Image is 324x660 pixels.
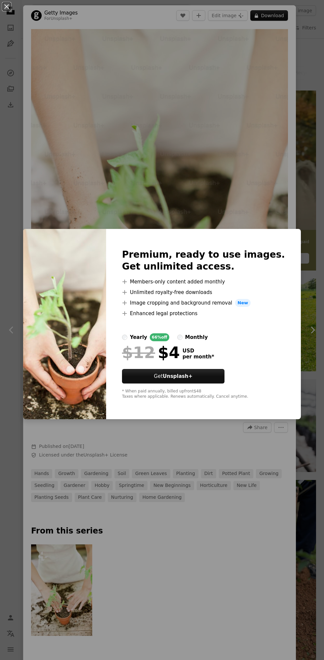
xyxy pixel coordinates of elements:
[122,344,155,361] span: $12
[122,288,285,296] li: Unlimited royalty-free downloads
[122,299,285,307] li: Image cropping and background removal
[185,333,208,341] div: monthly
[163,373,192,379] strong: Unsplash+
[122,344,180,361] div: $4
[235,299,251,307] span: New
[122,310,285,317] li: Enhanced legal protections
[23,229,106,419] img: premium_photo-1661881906129-f04e8681632e
[182,354,214,360] span: per month *
[182,348,214,354] span: USD
[177,335,182,340] input: monthly
[122,278,285,286] li: Members-only content added monthly
[130,333,147,341] div: yearly
[150,333,169,341] div: 66% off
[122,369,224,384] button: GetUnsplash+
[122,249,285,273] h2: Premium, ready to use images. Get unlimited access.
[122,389,285,399] div: * When paid annually, billed upfront $48 Taxes where applicable. Renews automatically. Cancel any...
[122,335,127,340] input: yearly66%off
